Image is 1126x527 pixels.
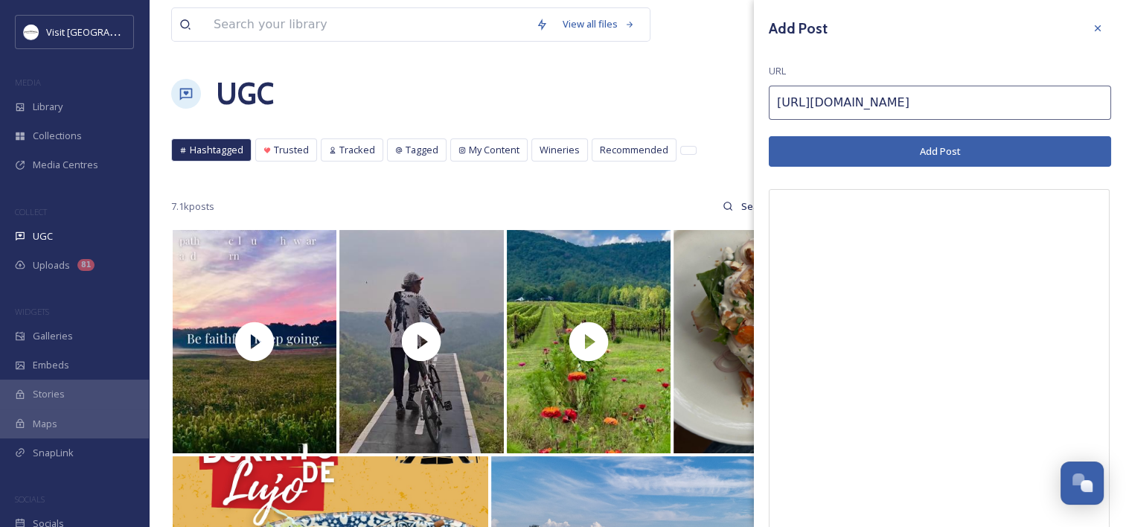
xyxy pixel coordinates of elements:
span: Trusted [274,143,309,157]
h3: Add Post [769,18,828,39]
button: Add Post [769,136,1111,167]
button: Open Chat [1061,461,1104,505]
span: Recommended [600,143,668,157]
span: Media Centres [33,158,98,172]
span: Galleries [33,329,73,343]
span: Embeds [33,358,69,372]
span: WIDGETS [15,306,49,317]
img: thumbnail [339,230,503,453]
span: UGC [33,229,53,243]
span: My Content [469,143,519,157]
input: https://www.instagram.com/p/Cp-0BNCLzu8/ [769,86,1111,120]
a: View all files [555,10,642,39]
span: Tagged [406,143,438,157]
span: SnapLink [33,446,74,460]
span: Hashtagged [190,143,243,157]
span: SOCIALS [15,494,45,505]
img: Circle%20Logo.png [24,25,39,39]
span: Visit [GEOGRAPHIC_DATA] [46,25,161,39]
span: Uploads [33,258,70,272]
span: 7.1k posts [171,199,214,214]
span: COLLECT [15,206,47,217]
span: Tracked [339,143,375,157]
img: Salad stan account rides again. #crozet #charlottesville #blueridgebottleshop #salad #eatlocal #s... [674,230,935,453]
div: 81 [77,259,95,271]
a: UGC [216,71,274,116]
span: URL [769,64,786,78]
span: Collections [33,129,82,143]
span: Maps [33,417,57,431]
img: thumbnail [173,230,336,453]
span: Library [33,100,63,114]
img: thumbnail [507,230,671,453]
span: Wineries [540,143,580,157]
input: Search your library [206,8,528,41]
span: MEDIA [15,77,41,88]
input: Search [733,191,781,221]
span: Stories [33,387,65,401]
